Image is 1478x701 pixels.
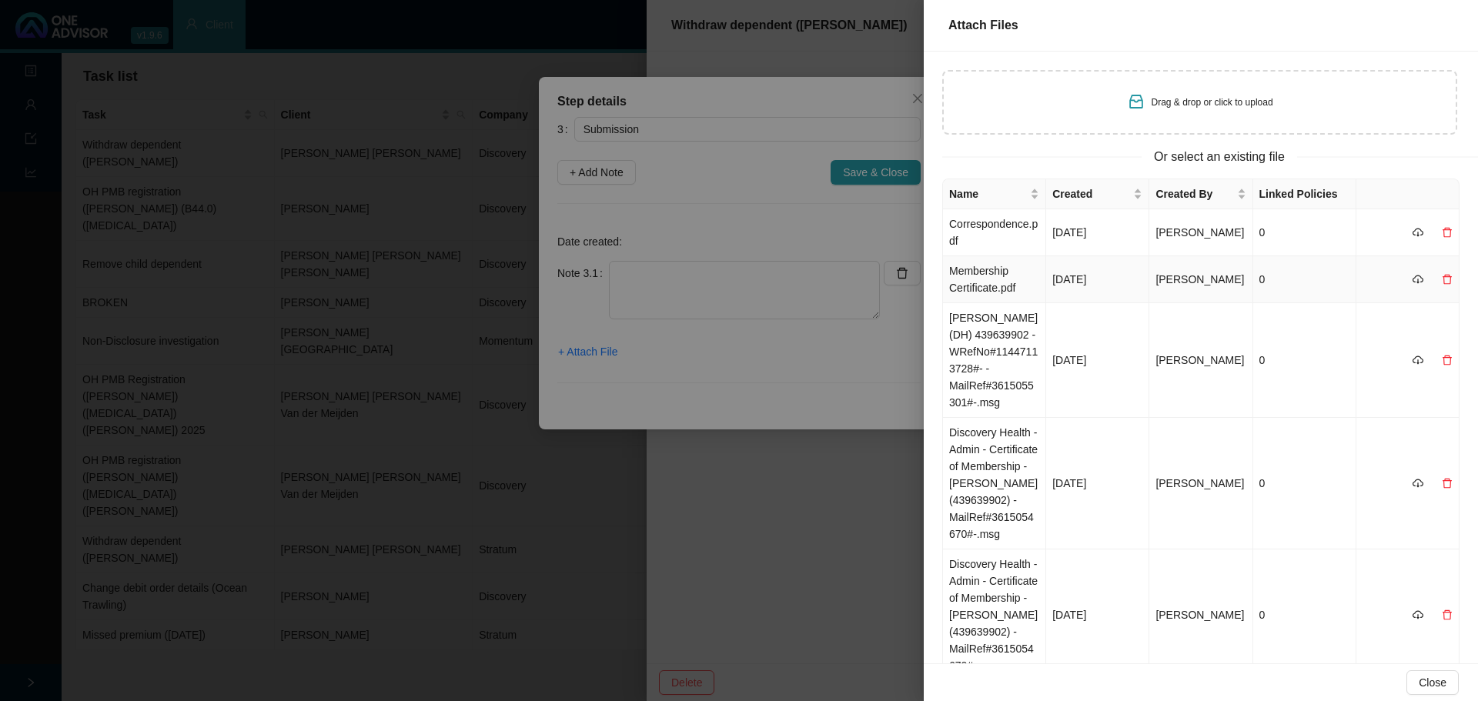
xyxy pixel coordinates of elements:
[1442,478,1453,489] span: delete
[1046,418,1149,549] td: [DATE]
[1155,273,1244,285] span: [PERSON_NAME]
[1152,97,1273,108] span: Drag & drop or click to upload
[1413,274,1423,285] span: cloud-download
[1413,609,1423,620] span: cloud-download
[1442,609,1453,620] span: delete
[943,209,1046,256] td: Correspondence.pdf
[1149,179,1252,209] th: Created By
[943,303,1046,418] td: [PERSON_NAME] (DH) 439639902 -WRefNo#11447113728#- -MailRef#3615055301#-.msg
[1253,418,1356,549] td: 0
[1253,549,1356,681] td: 0
[1253,256,1356,303] td: 0
[1127,92,1145,111] span: inbox
[1419,674,1446,691] span: Close
[1052,185,1130,202] span: Created
[943,256,1046,303] td: Membership Certificate.pdf
[1253,209,1356,256] td: 0
[1442,227,1453,238] span: delete
[943,549,1046,681] td: Discovery Health - Admin - Certificate of Membership - [PERSON_NAME] (439639902) -MailRef#3615054...
[1253,179,1356,209] th: Linked Policies
[1413,355,1423,366] span: cloud-download
[1155,226,1244,239] span: [PERSON_NAME]
[1046,303,1149,418] td: [DATE]
[1155,354,1244,366] span: [PERSON_NAME]
[1406,670,1459,695] button: Close
[1046,549,1149,681] td: [DATE]
[949,185,1027,202] span: Name
[1142,147,1297,166] span: Or select an existing file
[1046,209,1149,256] td: [DATE]
[1253,303,1356,418] td: 0
[1046,256,1149,303] td: [DATE]
[1155,477,1244,489] span: [PERSON_NAME]
[1155,185,1233,202] span: Created By
[943,179,1046,209] th: Name
[943,418,1046,549] td: Discovery Health - Admin - Certificate of Membership - [PERSON_NAME] (439639902) -MailRef#3615054...
[1046,179,1149,209] th: Created
[1442,355,1453,366] span: delete
[1155,609,1244,621] span: [PERSON_NAME]
[948,18,1018,32] span: Attach Files
[1442,274,1453,285] span: delete
[1413,478,1423,489] span: cloud-download
[1413,227,1423,238] span: cloud-download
